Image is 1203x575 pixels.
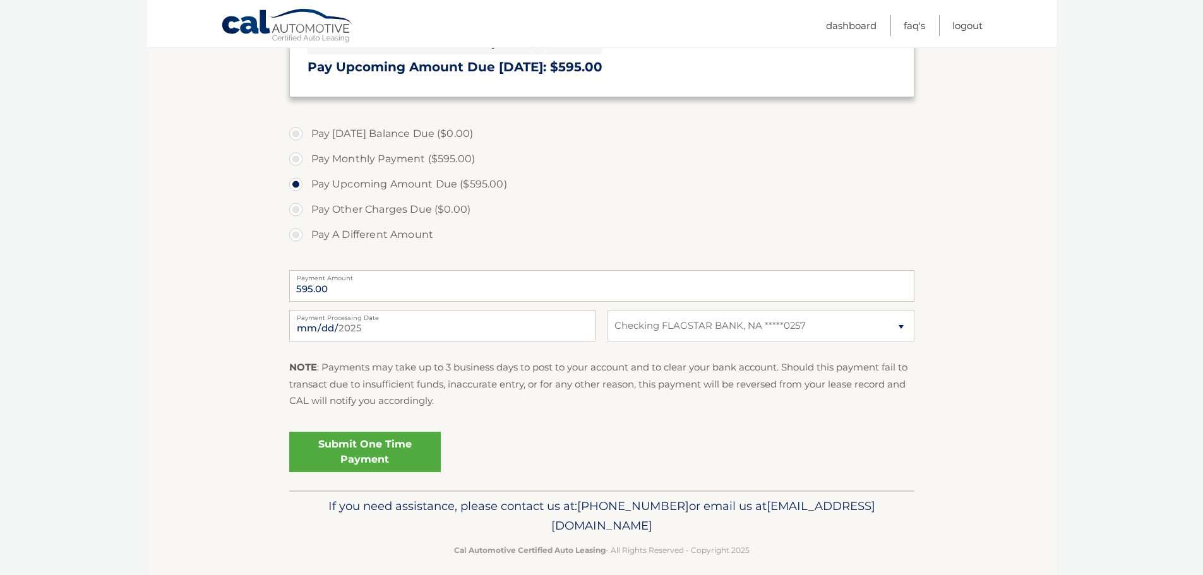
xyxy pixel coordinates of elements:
[297,543,906,557] p: - All Rights Reserved - Copyright 2025
[221,8,354,45] a: Cal Automotive
[289,310,596,320] label: Payment Processing Date
[289,146,914,172] label: Pay Monthly Payment ($595.00)
[826,15,877,36] a: Dashboard
[577,499,689,513] span: [PHONE_NUMBER]
[297,496,906,536] p: If you need assistance, please contact us at: or email us at
[454,545,606,555] strong: Cal Automotive Certified Auto Leasing
[289,432,441,472] a: Submit One Time Payment
[952,15,983,36] a: Logout
[289,359,914,409] p: : Payments may take up to 3 business days to post to your account and to clear your bank account....
[289,310,596,341] input: Payment Date
[289,361,317,373] strong: NOTE
[308,59,896,75] h3: Pay Upcoming Amount Due [DATE]: $595.00
[289,121,914,146] label: Pay [DATE] Balance Due ($0.00)
[289,222,914,247] label: Pay A Different Amount
[289,270,914,280] label: Payment Amount
[904,15,925,36] a: FAQ's
[289,197,914,222] label: Pay Other Charges Due ($0.00)
[289,270,914,302] input: Payment Amount
[289,172,914,197] label: Pay Upcoming Amount Due ($595.00)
